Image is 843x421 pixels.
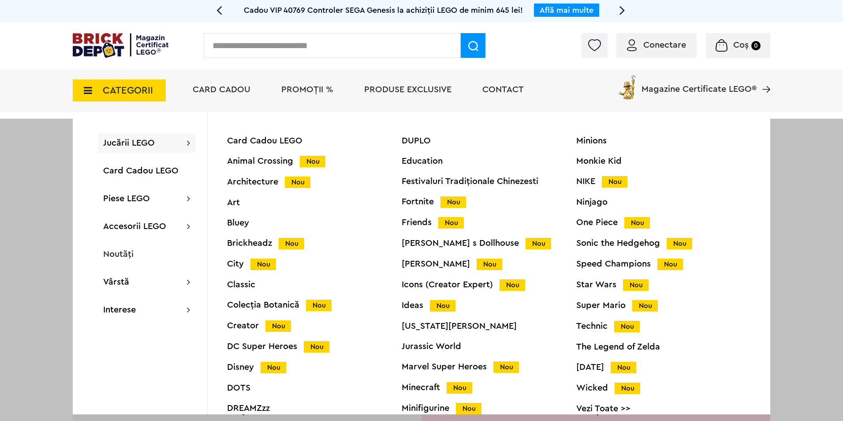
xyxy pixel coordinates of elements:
[103,86,153,95] span: CATEGORII
[193,85,250,94] a: Card Cadou
[757,73,770,82] a: Magazine Certificate LEGO®
[244,6,523,14] span: Cadou VIP 40769 Controler SEGA Genesis la achiziții LEGO de minim 645 lei!
[482,85,524,94] a: Contact
[733,41,749,49] span: Coș
[364,85,451,94] a: Produse exclusive
[642,73,757,94] span: Magazine Certificate LEGO®
[540,6,593,14] a: Află mai multe
[281,85,333,94] a: PROMOȚII %
[627,41,686,49] a: Conectare
[751,41,761,50] small: 0
[643,41,686,49] span: Conectare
